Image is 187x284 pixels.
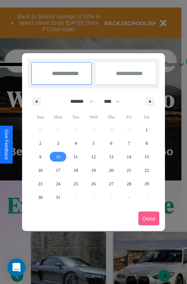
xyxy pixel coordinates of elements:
[102,111,120,123] span: Thu
[109,150,113,164] span: 13
[85,177,102,191] button: 26
[49,137,67,150] button: 3
[138,164,156,177] button: 22
[39,137,42,150] span: 2
[138,123,156,137] button: 1
[56,150,60,164] span: 10
[91,164,96,177] span: 19
[49,111,67,123] span: Mon
[31,164,49,177] button: 16
[4,129,9,160] div: Give Feedback
[38,191,43,204] span: 30
[145,123,148,137] span: 1
[74,164,78,177] span: 18
[120,137,138,150] button: 7
[31,111,49,123] span: Sun
[49,150,67,164] button: 10
[144,177,149,191] span: 29
[85,137,102,150] button: 5
[109,177,113,191] span: 27
[31,150,49,164] button: 9
[49,164,67,177] button: 17
[91,150,96,164] span: 12
[49,191,67,204] button: 31
[7,258,25,276] div: Open Intercom Messenger
[92,137,95,150] span: 5
[128,137,130,150] span: 7
[38,177,43,191] span: 23
[120,177,138,191] button: 28
[120,111,138,123] span: Fri
[67,111,85,123] span: Tue
[74,177,78,191] span: 25
[56,164,60,177] span: 17
[85,164,102,177] button: 19
[38,164,43,177] span: 16
[102,137,120,150] button: 6
[144,164,149,177] span: 22
[138,150,156,164] button: 15
[120,150,138,164] button: 14
[120,164,138,177] button: 21
[75,137,77,150] span: 4
[85,111,102,123] span: Wed
[91,177,96,191] span: 26
[144,150,149,164] span: 15
[49,177,67,191] button: 24
[138,111,156,123] span: Sat
[31,191,49,204] button: 30
[102,177,120,191] button: 27
[57,137,59,150] span: 3
[102,150,120,164] button: 13
[67,164,85,177] button: 18
[127,164,131,177] span: 21
[127,150,131,164] span: 14
[110,137,112,150] span: 6
[85,150,102,164] button: 12
[31,137,49,150] button: 2
[145,137,148,150] span: 8
[56,177,60,191] span: 24
[67,177,85,191] button: 25
[67,150,85,164] button: 11
[109,164,113,177] span: 20
[67,137,85,150] button: 4
[138,212,159,225] button: Done
[39,150,42,164] span: 9
[31,177,49,191] button: 23
[127,177,131,191] span: 28
[102,164,120,177] button: 20
[56,191,60,204] span: 31
[138,137,156,150] button: 8
[74,150,78,164] span: 11
[138,177,156,191] button: 29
